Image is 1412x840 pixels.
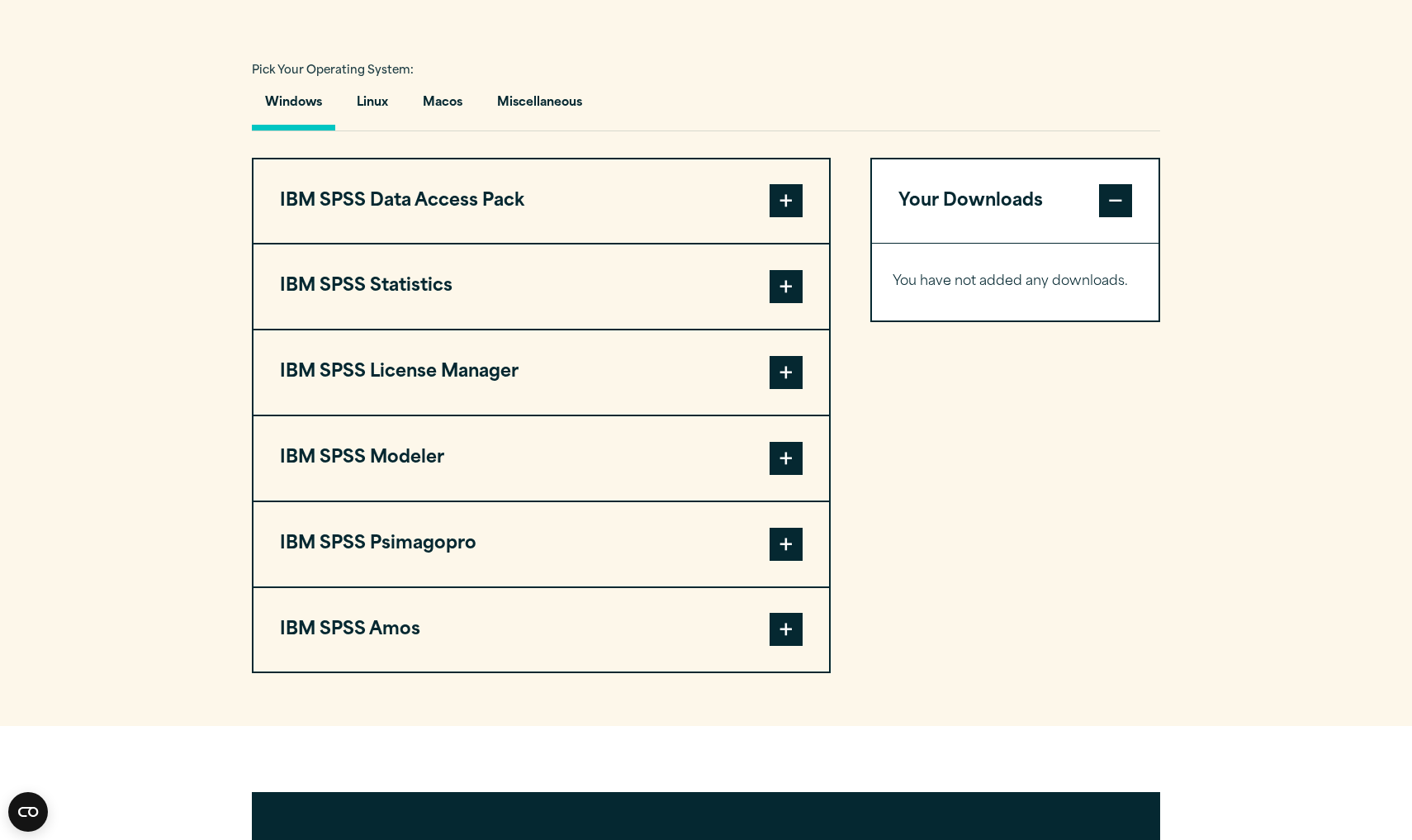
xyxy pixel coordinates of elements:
button: IBM SPSS Statistics [253,244,829,329]
div: Your Downloads [872,243,1159,320]
p: You have not added any downloads. [893,270,1138,294]
button: IBM SPSS Amos [253,588,829,672]
button: IBM SPSS Modeler [253,416,829,501]
button: IBM SPSS License Manager [253,330,829,415]
button: IBM SPSS Psimagopro [253,502,829,586]
button: Macos [410,83,476,131]
button: Linux [344,83,401,131]
button: Your Downloads [872,159,1159,244]
button: Miscellaneous [484,83,595,131]
button: IBM SPSS Data Access Pack [253,159,829,244]
span: Pick Your Operating System: [252,65,414,76]
button: Windows [252,83,335,131]
button: Open CMP widget [8,792,48,832]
